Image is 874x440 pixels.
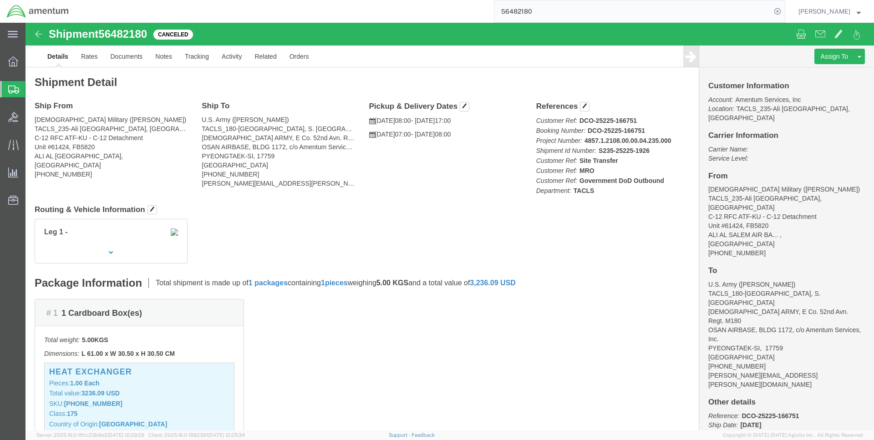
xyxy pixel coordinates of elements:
[494,0,771,22] input: Search for shipment number, reference number
[723,431,863,439] span: Copyright © [DATE]-[DATE] Agistix Inc., All Rights Reserved
[107,432,144,438] span: [DATE] 12:29:29
[36,432,144,438] span: Server: 2025.16.0-1ffcc23b9e2
[412,432,435,438] a: Feedback
[148,432,245,438] span: Client: 2025.16.0-1592391
[6,5,69,18] img: logo
[25,23,874,430] iframe: FS Legacy Container
[389,432,412,438] a: Support
[208,432,245,438] span: [DATE] 12:25:34
[798,6,850,16] span: Andrew Shanks
[798,6,861,17] button: [PERSON_NAME]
